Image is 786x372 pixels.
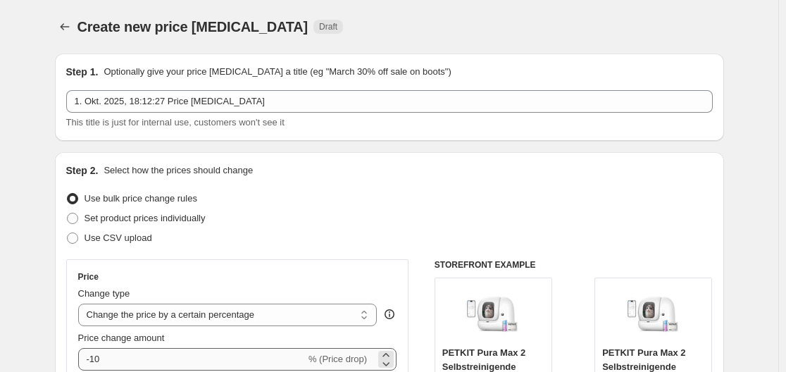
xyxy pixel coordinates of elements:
span: % (Price drop) [308,354,367,364]
span: Use bulk price change rules [85,193,197,204]
span: Draft [319,21,337,32]
img: 61LSN9Hwj4L_80x.jpg [625,285,682,342]
h6: STOREFRONT EXAMPLE [435,259,713,271]
h3: Price [78,271,99,283]
img: 61LSN9Hwj4L_80x.jpg [465,285,521,342]
p: Select how the prices should change [104,163,253,178]
input: -15 [78,348,306,371]
h2: Step 2. [66,163,99,178]
span: Set product prices individually [85,213,206,223]
span: Price change amount [78,333,165,343]
span: Use CSV upload [85,232,152,243]
button: Price change jobs [55,17,75,37]
span: Create new price [MEDICAL_DATA] [77,19,308,35]
input: 30% off holiday sale [66,90,713,113]
span: This title is just for internal use, customers won't see it [66,117,285,128]
span: Change type [78,288,130,299]
div: help [382,307,397,321]
p: Optionally give your price [MEDICAL_DATA] a title (eg "March 30% off sale on boots") [104,65,451,79]
h2: Step 1. [66,65,99,79]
